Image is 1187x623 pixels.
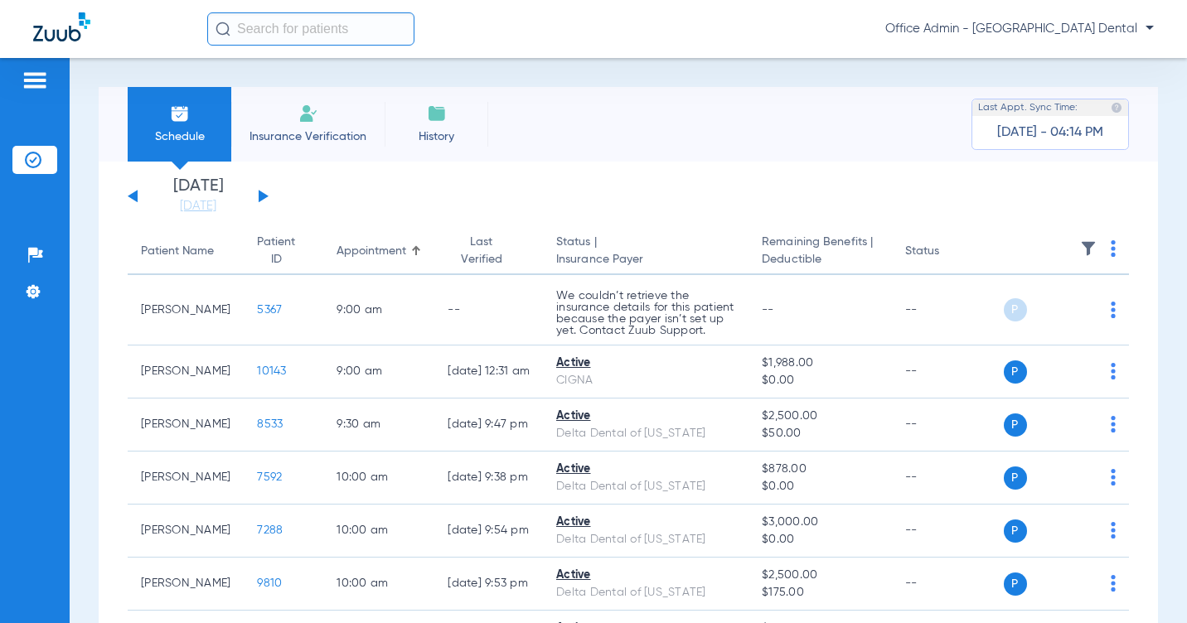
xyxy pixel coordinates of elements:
[33,12,90,41] img: Zuub Logo
[1111,416,1116,432] img: group-dot-blue.svg
[216,22,230,36] img: Search Icon
[434,558,543,611] td: [DATE] 9:53 PM
[128,275,244,345] td: [PERSON_NAME]
[556,478,735,495] div: Delta Dental of [US_STATE]
[556,531,735,548] div: Delta Dental of [US_STATE]
[323,398,434,452] td: 9:30 AM
[128,558,244,611] td: [PERSON_NAME]
[257,304,282,316] span: 5367
[257,234,310,268] div: Patient ID
[762,304,774,316] span: --
[762,408,878,425] span: $2,500.00
[1104,543,1187,623] iframe: Chat Widget
[556,425,735,442] div: Delta Dental of [US_STATE]
[434,275,543,345] td: --
[762,531,878,548] span: $0.00
[892,452,1004,505] td: --
[434,398,543,452] td: [DATE] 9:47 PM
[556,290,735,336] p: We couldn’t retrieve the insurance details for this patient because the payer isn’t set up yet. C...
[1111,469,1116,485] img: group-dot-blue.svg
[762,584,878,601] span: $175.00
[762,567,878,584] span: $2,500.00
[762,514,878,531] span: $3,000.00
[434,505,543,558] td: [DATE] 9:54 PM
[1111,240,1116,257] img: group-dot-blue.svg
[257,471,282,483] span: 7592
[397,128,476,145] span: History
[892,345,1004,398] td: --
[762,355,878,372] span: $1,988.00
[257,234,295,268] div: Patient ID
[128,345,244,398] td: [PERSON_NAME]
[323,345,434,398] td: 9:00 AM
[997,124,1103,141] span: [DATE] - 04:14 PM
[556,584,735,601] div: Delta Dental of [US_STATE]
[556,251,735,268] span: Insurance Payer
[1004,298,1027,321] span: P
[1111,102,1122,113] img: last sync help info
[1004,360,1027,384] span: P
[978,99,1078,116] span: Last Appt. Sync Time:
[140,128,219,145] span: Schedule
[1111,522,1116,538] img: group-dot-blue.svg
[141,243,230,260] div: Patient Name
[762,478,878,495] span: $0.00
[556,372,735,389] div: CIGNA
[892,229,1004,275] th: Status
[141,243,214,260] div: Patient Name
[128,398,244,452] td: [PERSON_NAME]
[448,234,515,268] div: Last Verified
[762,425,878,442] span: $50.00
[128,452,244,505] td: [PERSON_NAME]
[434,345,543,398] td: [DATE] 12:31 AM
[170,104,190,123] img: Schedule
[1004,466,1027,490] span: P
[1111,302,1116,318] img: group-dot-blue.svg
[207,12,414,46] input: Search for patients
[257,365,286,377] span: 10143
[762,461,878,478] span: $878.00
[1004,519,1027,543] span: P
[323,452,434,505] td: 10:00 AM
[448,234,530,268] div: Last Verified
[1111,363,1116,379] img: group-dot-blue.svg
[762,372,878,389] span: $0.00
[22,70,48,90] img: hamburger-icon
[148,178,248,215] li: [DATE]
[323,275,434,345] td: 9:00 AM
[298,104,318,123] img: Manual Insurance Verification
[762,251,878,268] span: Deductible
[1080,240,1097,257] img: filter.svg
[323,505,434,558] td: 10:00 AM
[128,505,244,558] td: [PERSON_NAME]
[323,558,434,611] td: 10:00 AM
[434,452,543,505] td: [DATE] 9:38 PM
[556,567,735,584] div: Active
[257,418,283,430] span: 8533
[257,524,283,536] span: 7288
[543,229,749,275] th: Status |
[1004,413,1027,437] span: P
[892,558,1004,611] td: --
[1004,572,1027,596] span: P
[556,461,735,478] div: Active
[892,275,1004,345] td: --
[749,229,891,275] th: Remaining Benefits |
[427,104,447,123] img: History
[257,577,282,589] span: 9810
[337,243,406,260] div: Appointment
[556,408,735,425] div: Active
[885,21,1154,37] span: Office Admin - [GEOGRAPHIC_DATA] Dental
[337,243,421,260] div: Appointment
[244,128,372,145] span: Insurance Verification
[556,514,735,531] div: Active
[556,355,735,372] div: Active
[148,198,248,215] a: [DATE]
[892,505,1004,558] td: --
[892,398,1004,452] td: --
